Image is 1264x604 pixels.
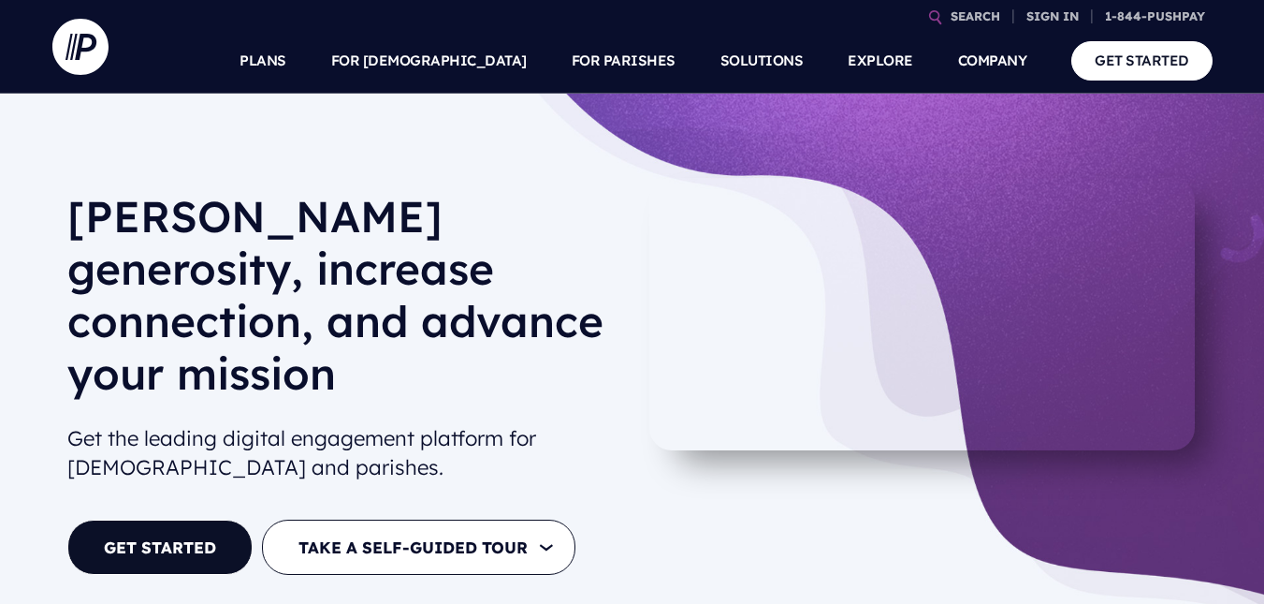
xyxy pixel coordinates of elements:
[67,520,253,575] a: GET STARTED
[240,28,286,94] a: PLANS
[67,190,617,415] h1: [PERSON_NAME] generosity, increase connection, and advance your mission
[720,28,804,94] a: SOLUTIONS
[958,28,1027,94] a: COMPANY
[572,28,676,94] a: FOR PARISHES
[1071,41,1213,80] a: GET STARTED
[262,520,575,575] button: TAKE A SELF-GUIDED TOUR
[67,417,617,490] h2: Get the leading digital engagement platform for [DEMOGRAPHIC_DATA] and parishes.
[331,28,527,94] a: FOR [DEMOGRAPHIC_DATA]
[848,28,913,94] a: EXPLORE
